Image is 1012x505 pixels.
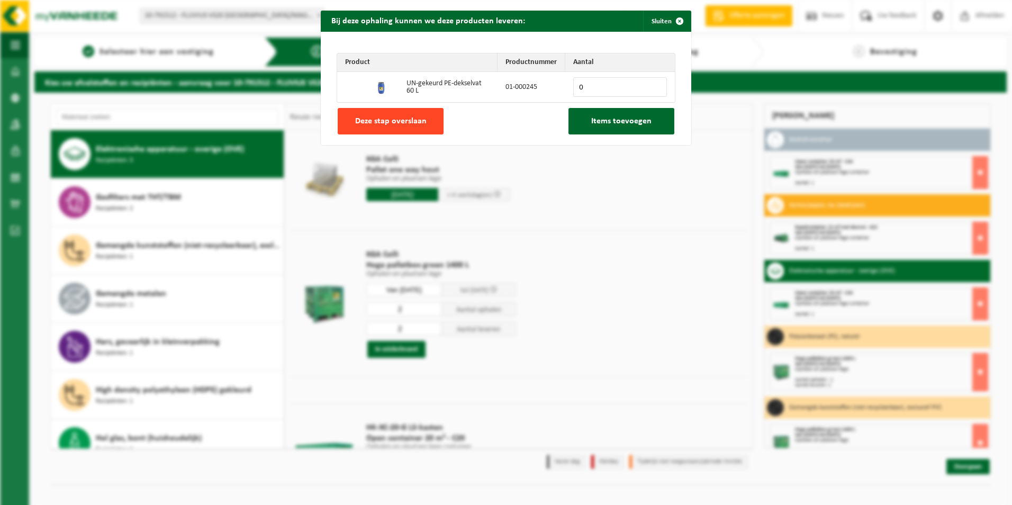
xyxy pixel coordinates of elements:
[591,117,652,125] span: Items toevoegen
[565,53,675,72] th: Aantal
[568,108,674,134] button: Items toevoegen
[498,53,565,72] th: Productnummer
[337,53,498,72] th: Product
[643,11,690,32] button: Sluiten
[321,11,536,31] h2: Bij deze ophaling kunnen we deze producten leveren:
[498,72,565,102] td: 01-000245
[338,108,444,134] button: Deze stap overslaan
[399,72,498,102] td: UN-gekeurd PE-dekselvat 60 L
[355,117,427,125] span: Deze stap overslaan
[374,78,391,95] img: 01-000245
